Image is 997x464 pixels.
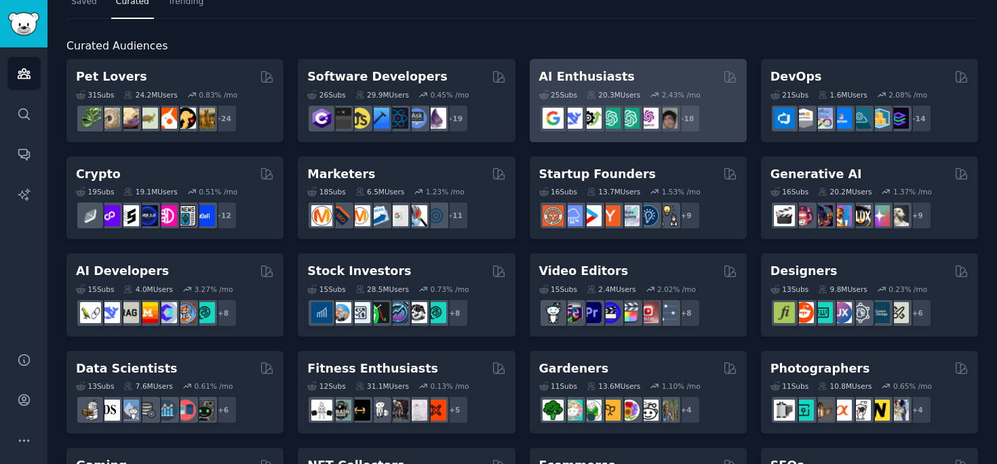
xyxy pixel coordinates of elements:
[307,166,375,183] h2: Marketers
[893,381,932,391] div: 0.65 % /mo
[99,400,120,421] img: datascience
[175,108,196,129] img: PetAdvice
[812,108,833,129] img: Docker_DevOps
[80,302,101,323] img: LangChain
[587,187,640,196] div: 13.7M Users
[137,205,158,226] img: web3
[818,90,867,100] div: 1.6M Users
[672,396,701,424] div: + 4
[657,108,678,129] img: ArtificalIntelligence
[539,90,577,100] div: 25 Sub s
[600,205,621,226] img: ycombinator
[76,360,177,377] h2: Data Scientists
[539,166,656,183] h2: Startup Founders
[307,263,411,280] h2: Stock Investors
[99,302,120,323] img: DeepSeek
[543,400,564,421] img: vegetablegardening
[430,381,469,391] div: 0.13 % /mo
[387,302,408,323] img: StocksAndTrading
[118,400,139,421] img: statistics
[539,381,577,391] div: 11 Sub s
[850,108,871,129] img: platformengineering
[539,187,577,196] div: 16 Sub s
[600,400,621,421] img: GardeningUK
[869,400,890,421] img: Nikon
[406,205,427,226] img: MarketingResearch
[307,187,345,196] div: 18 Sub s
[76,166,121,183] h2: Crypto
[657,302,678,323] img: postproduction
[355,187,405,196] div: 6.5M Users
[194,400,215,421] img: data
[137,302,158,323] img: MistralAI
[672,201,701,230] div: + 9
[774,205,795,226] img: aivideo
[406,400,427,421] img: physicaltherapy
[123,284,173,294] div: 4.0M Users
[888,108,909,129] img: PlatformEngineers
[619,302,640,323] img: finalcutpro
[770,90,808,100] div: 21 Sub s
[195,284,233,294] div: 3.27 % /mo
[123,90,177,100] div: 24.2M Users
[657,205,678,226] img: growmybusiness
[818,381,872,391] div: 10.8M Users
[539,360,609,377] h2: Gardeners
[672,104,701,133] div: + 18
[657,400,678,421] img: GardenersWorld
[118,205,139,226] img: ethstaker
[137,108,158,129] img: turtle
[175,205,196,226] img: CryptoNews
[199,90,237,100] div: 0.83 % /mo
[638,205,659,226] img: Entrepreneurship
[368,302,389,323] img: Trading
[672,299,701,327] div: + 8
[199,187,237,196] div: 0.51 % /mo
[330,302,351,323] img: ValueInvesting
[123,187,177,196] div: 19.1M Users
[209,299,237,327] div: + 8
[888,302,909,323] img: UX_Design
[770,166,862,183] h2: Generative AI
[619,205,640,226] img: indiehackers
[368,400,389,421] img: weightroom
[311,400,332,421] img: GYM
[137,400,158,421] img: dataengineering
[543,302,564,323] img: gopro
[440,104,469,133] div: + 19
[76,284,114,294] div: 15 Sub s
[194,302,215,323] img: AIDevelopersSociety
[770,284,808,294] div: 13 Sub s
[8,12,39,36] img: GummySearch logo
[349,205,370,226] img: AskMarketing
[770,187,808,196] div: 16 Sub s
[831,108,852,129] img: DevOpsLinks
[903,396,932,424] div: + 4
[587,90,640,100] div: 20.3M Users
[80,108,101,129] img: herpetology
[850,205,871,226] img: FluxAI
[888,284,927,294] div: 0.23 % /mo
[330,205,351,226] img: bigseo
[406,302,427,323] img: swingtrading
[770,68,822,85] h2: DevOps
[581,400,602,421] img: SavageGarden
[387,205,408,226] img: googleads
[195,381,233,391] div: 0.61 % /mo
[209,396,237,424] div: + 6
[793,302,814,323] img: logodesign
[562,302,583,323] img: editors
[581,205,602,226] img: startup
[662,187,701,196] div: 1.53 % /mo
[440,396,469,424] div: + 5
[770,381,808,391] div: 11 Sub s
[587,284,636,294] div: 2.4M Users
[156,205,177,226] img: defiblockchain
[774,302,795,323] img: typography
[425,302,446,323] img: technicalanalysis
[638,400,659,421] img: UrbanGardening
[539,263,629,280] h2: Video Editors
[850,400,871,421] img: canon
[349,302,370,323] img: Forex
[600,108,621,129] img: chatgpt_promptDesign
